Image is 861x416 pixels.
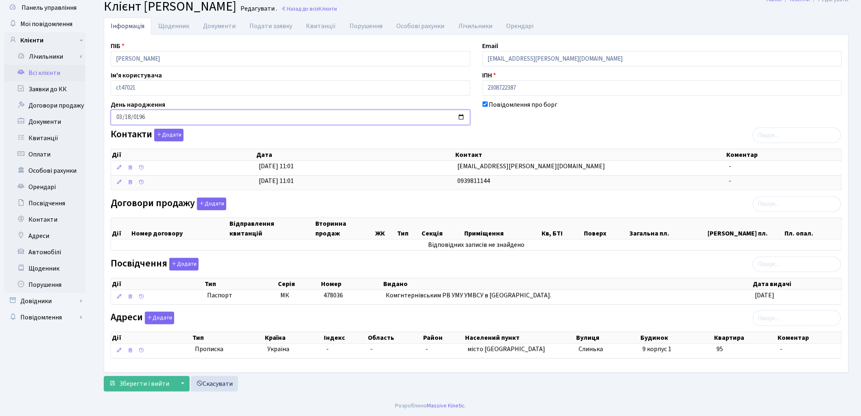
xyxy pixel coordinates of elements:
[192,332,264,343] th: Тип
[145,312,174,324] button: Адреси
[104,376,175,392] button: Зберегти і вийти
[281,5,337,13] a: Назад до всіхКлієнти
[4,260,85,277] a: Щоденник
[583,218,629,239] th: Поверх
[382,278,752,290] th: Видано
[499,18,540,35] a: Орендарі
[576,332,640,343] th: Вулиця
[4,114,85,130] a: Документи
[4,16,85,32] a: Мої повідомлення
[111,258,199,271] label: Посвідчення
[714,332,777,343] th: Квартира
[278,278,321,290] th: Серія
[463,218,541,239] th: Приміщення
[4,97,85,114] a: Договори продажу
[191,376,238,392] a: Скасувати
[259,162,294,171] span: [DATE] 11:01
[20,20,72,29] span: Мої повідомлення
[111,332,192,343] th: Дії
[111,41,125,51] label: ПІБ
[204,278,277,290] th: Тип
[131,218,229,239] th: Номер договору
[541,218,583,239] th: Кв, БТІ
[315,218,374,239] th: Вторинна продаж
[489,100,558,110] label: Повідомлення про борг
[777,332,841,343] th: Коментар
[264,332,323,343] th: Країна
[259,176,294,185] span: [DATE] 11:01
[640,332,714,343] th: Будинок
[4,195,85,211] a: Посвідчення
[111,312,174,324] label: Адреси
[4,244,85,260] a: Автомобілі
[323,332,367,343] th: Індекс
[256,149,454,161] th: Дата
[343,18,389,35] a: Порушення
[451,18,499,35] a: Лічильники
[195,345,223,354] span: Прописка
[729,162,731,171] span: -
[422,332,464,343] th: Район
[4,32,85,48] a: Клієнти
[729,176,731,185] span: -
[579,345,603,354] span: Слинька
[197,198,226,210] button: Договори продажу
[753,257,841,272] input: Пошук...
[104,18,151,35] a: Інформація
[239,5,277,13] small: Редагувати .
[4,211,85,228] a: Контакти
[755,291,775,300] span: [DATE]
[169,258,199,271] button: Посвідчення
[707,218,784,239] th: [PERSON_NAME] пл.
[22,3,76,12] span: Панель управління
[483,70,496,80] label: ІПН
[4,309,85,326] a: Повідомлення
[753,128,841,143] input: Пошук...
[111,70,162,80] label: Ім'я користувача
[753,196,841,212] input: Пошук...
[4,130,85,146] a: Квитанції
[752,278,841,290] th: Дата видачі
[4,146,85,163] a: Оплати
[421,218,463,239] th: Секція
[111,100,165,110] label: День народження
[780,345,782,354] span: -
[111,129,184,141] label: Контакти
[643,345,672,354] span: 9 корпус 1
[458,176,490,185] span: 0939811144
[4,163,85,179] a: Особові рахунки
[151,18,196,35] a: Щоденник
[395,401,466,410] div: Розроблено .
[320,278,382,290] th: Номер
[464,332,575,343] th: Населений пункт
[4,65,85,81] a: Всі клієнти
[396,218,421,239] th: Тип
[374,218,397,239] th: ЖК
[753,310,841,326] input: Пошук...
[196,18,243,35] a: Документи
[726,149,842,161] th: Коментар
[370,345,373,354] span: -
[267,345,320,354] span: Україна
[629,218,707,239] th: Загальна пл.
[143,310,174,325] a: Додати
[386,291,551,300] span: Комгнтернівським РВ УМУ УМВСУ в [GEOGRAPHIC_DATA].
[195,196,226,210] a: Додати
[299,18,343,35] a: Квитанції
[119,379,169,388] span: Зберегти і вийти
[319,5,337,13] span: Клієнти
[280,291,289,300] span: МК
[4,277,85,293] a: Порушення
[229,218,315,239] th: Відправлення квитанцій
[207,291,274,300] span: Паспорт
[468,345,545,354] span: місто [GEOGRAPHIC_DATA]
[427,401,465,410] a: Massive Kinetic
[483,41,498,51] label: Email
[111,149,256,161] th: Дії
[111,278,204,290] th: Дії
[426,345,428,354] span: -
[9,48,85,65] a: Лічильники
[323,291,343,300] span: 478036
[4,228,85,244] a: Адреси
[152,128,184,142] a: Додати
